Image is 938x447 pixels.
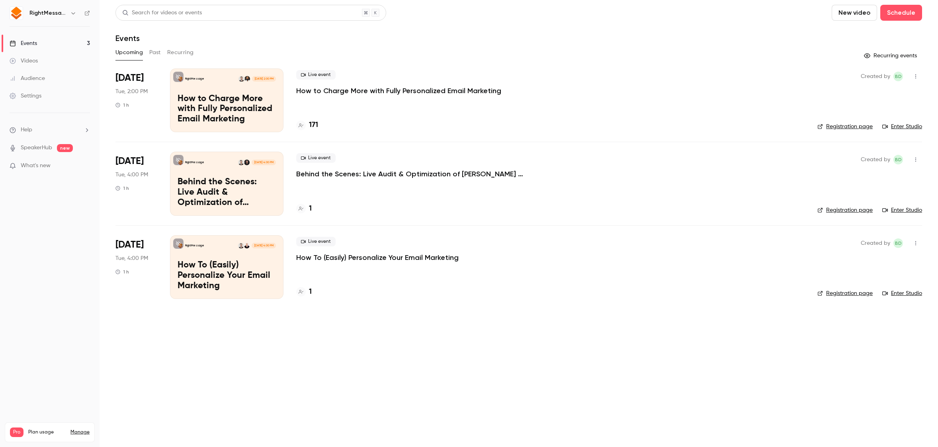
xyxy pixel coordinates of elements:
[252,243,276,248] span: [DATE] 4:00 PM
[882,206,922,214] a: Enter Studio
[238,76,244,82] img: Brennan Dunn
[115,88,148,96] span: Tue, 2:00 PM
[296,70,336,80] span: Live event
[167,46,194,59] button: Recurring
[296,237,336,246] span: Live event
[115,46,143,59] button: Upcoming
[309,203,312,214] h4: 1
[880,5,922,21] button: Schedule
[895,155,902,164] span: BD
[115,185,129,191] div: 1 h
[115,269,129,275] div: 1 h
[10,92,41,100] div: Settings
[817,289,873,297] a: Registration page
[185,77,204,81] p: RightMessage
[149,46,161,59] button: Past
[296,253,459,262] a: How To (Easily) Personalize Your Email Marketing
[296,287,312,297] a: 1
[21,162,51,170] span: What's new
[895,238,902,248] span: BD
[252,160,276,165] span: [DATE] 4:00 PM
[296,169,535,179] a: Behind the Scenes: Live Audit & Optimization of [PERSON_NAME] Email Personalization
[860,49,922,62] button: Recurring events
[115,152,157,215] div: Sep 9 Tue, 4:00 PM (Europe/London)
[115,171,148,179] span: Tue, 4:00 PM
[115,72,144,84] span: [DATE]
[893,72,903,81] span: Brennan Dunn
[817,123,873,131] a: Registration page
[893,238,903,248] span: Brennan Dunn
[185,160,204,164] p: RightMessage
[185,244,204,248] p: RightMessage
[296,86,501,96] a: How to Charge More with Fully Personalized Email Marketing
[10,74,45,82] div: Audience
[21,126,32,134] span: Help
[309,287,312,297] h4: 1
[122,9,202,17] div: Search for videos or events
[57,144,73,152] span: new
[170,235,283,299] a: How To (Easily) Personalize Your Email MarketingRightMessageChris OrzechowskiBrennan Dunn[DATE] 4...
[10,57,38,65] div: Videos
[10,39,37,47] div: Events
[80,162,90,170] iframe: Noticeable Trigger
[21,144,52,152] a: SpeakerHub
[244,76,250,82] img: Nabeel Azeez
[115,238,144,251] span: [DATE]
[296,120,318,131] a: 171
[115,235,157,299] div: Sep 23 Tue, 4:00 PM (Europe/London)
[895,72,902,81] span: BD
[170,152,283,215] a: Behind the Scenes: Live Audit & Optimization of Jason Resnick's Email PersonalizationRightMessage...
[115,254,148,262] span: Tue, 4:00 PM
[882,289,922,297] a: Enter Studio
[115,102,129,108] div: 1 h
[296,153,336,163] span: Live event
[861,155,890,164] span: Created by
[861,72,890,81] span: Created by
[115,68,157,132] div: Aug 26 Tue, 2:00 PM (Europe/London)
[10,427,23,437] span: Pro
[861,238,890,248] span: Created by
[70,429,90,435] a: Manage
[10,126,90,134] li: help-dropdown-opener
[115,33,140,43] h1: Events
[178,94,276,125] p: How to Charge More with Fully Personalized Email Marketing
[29,9,67,17] h6: RightMessage
[244,243,250,248] img: Chris Orzechowski
[832,5,877,21] button: New video
[28,429,66,435] span: Plan usage
[882,123,922,131] a: Enter Studio
[178,177,276,208] p: Behind the Scenes: Live Audit & Optimization of [PERSON_NAME] Email Personalization
[115,155,144,168] span: [DATE]
[309,120,318,131] h4: 171
[10,7,23,20] img: RightMessage
[252,76,276,82] span: [DATE] 2:00 PM
[170,68,283,132] a: How to Charge More with Fully Personalized Email Marketing RightMessageNabeel AzeezBrennan Dunn[D...
[178,260,276,291] p: How To (Easily) Personalize Your Email Marketing
[244,160,250,165] img: Jason Resnick
[817,206,873,214] a: Registration page
[893,155,903,164] span: Brennan Dunn
[238,160,244,165] img: Brennan Dunn
[296,203,312,214] a: 1
[238,243,244,248] img: Brennan Dunn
